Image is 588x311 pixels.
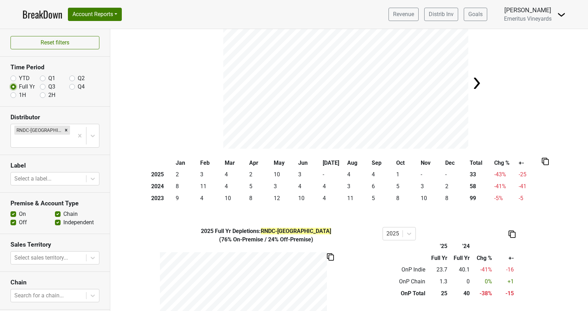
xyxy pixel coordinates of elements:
th: May [272,157,297,169]
th: Dec [444,157,468,169]
td: -43 % [493,169,517,181]
td: 5 [370,192,395,204]
th: '24 [449,240,471,252]
td: 11 [199,181,223,192]
label: Off [19,218,27,227]
td: OnP Indie [383,264,427,276]
div: Full Yr Depletions : [155,227,377,235]
td: 3 [272,181,297,192]
th: Chg % [471,252,493,264]
td: 2 [444,181,468,192]
td: 40.1 [449,264,471,276]
h3: Label [10,162,99,169]
th: Oct [395,157,419,169]
div: RNDC-[GEOGRAPHIC_DATA] [14,126,62,135]
h3: Time Period [10,64,99,71]
td: 5 [395,181,419,192]
a: Distrib Inv [424,8,458,21]
td: - [444,169,468,181]
td: 1.3 [427,276,449,288]
td: 4 [223,181,248,192]
h3: Premise & Account Type [10,200,99,207]
img: Copy to clipboard [542,158,549,165]
td: 10 [419,192,444,204]
label: Q2 [78,74,85,83]
td: 3 [297,169,321,181]
th: Chg % [493,157,517,169]
img: Arrow right [470,76,484,90]
td: 9 [174,192,199,204]
label: Q1 [48,74,55,83]
td: 3 [419,181,444,192]
th: +- [494,252,516,264]
h3: Sales Territory [10,241,99,248]
label: 1H [19,91,26,99]
button: Account Reports [68,8,122,21]
th: 2023 [150,192,174,204]
th: 2025 [150,169,174,181]
td: 10 [223,192,248,204]
td: 4 [370,169,395,181]
th: +- [517,157,542,169]
td: - [419,169,444,181]
th: Apr [248,157,272,169]
th: Sep [370,157,395,169]
td: 0 % [471,276,493,288]
td: 3 [199,169,223,181]
div: Remove RNDC-GA [62,126,70,135]
th: Jan [174,157,199,169]
td: OnP Chain [383,276,427,288]
td: OnP Total [383,288,427,299]
td: 4 [199,192,223,204]
td: 8 [174,181,199,192]
td: 8 [395,192,419,204]
td: -41 % [493,181,517,192]
td: 4 [346,169,370,181]
th: '25 [427,240,449,252]
td: 1 [395,169,419,181]
div: ( 76% On-Premise / 24% Off-Premise ) [155,235,377,244]
th: Mar [223,157,248,169]
td: 4 [321,192,346,204]
td: 25 [427,288,449,299]
span: 2025 [201,228,215,234]
label: Q3 [48,83,55,91]
th: Aug [346,157,370,169]
img: Dropdown Menu [557,10,566,19]
td: 8 [444,192,468,204]
td: -15 [494,288,516,299]
th: Full Yr [427,252,449,264]
td: 11 [346,192,370,204]
label: 2H [48,91,55,99]
th: 2024 [150,181,174,192]
th: 99 [468,192,493,204]
td: 2 [174,169,199,181]
td: -16 [494,264,516,276]
label: Chain [63,210,78,218]
button: Reset filters [10,36,99,49]
label: Full Yr [19,83,35,91]
td: -38 % [471,288,493,299]
td: 0 [449,276,471,288]
td: -41 % [471,264,493,276]
td: 40 [449,288,471,299]
th: Jun [297,157,321,169]
td: -25 [517,169,542,181]
label: YTD [19,74,30,83]
th: Total [468,157,493,169]
td: 8 [248,192,272,204]
td: -41 [517,181,542,192]
td: 23.7 [427,264,449,276]
span: Emeritus Vineyards [504,15,552,22]
h3: Chain [10,279,99,286]
th: [DATE] [321,157,346,169]
td: 3 [346,181,370,192]
label: Independent [63,218,94,227]
a: Revenue [388,8,419,21]
td: 4 [321,181,346,192]
label: Q4 [78,83,85,91]
td: -5 [517,192,542,204]
th: Nov [419,157,444,169]
th: 58 [468,181,493,192]
td: - [321,169,346,181]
